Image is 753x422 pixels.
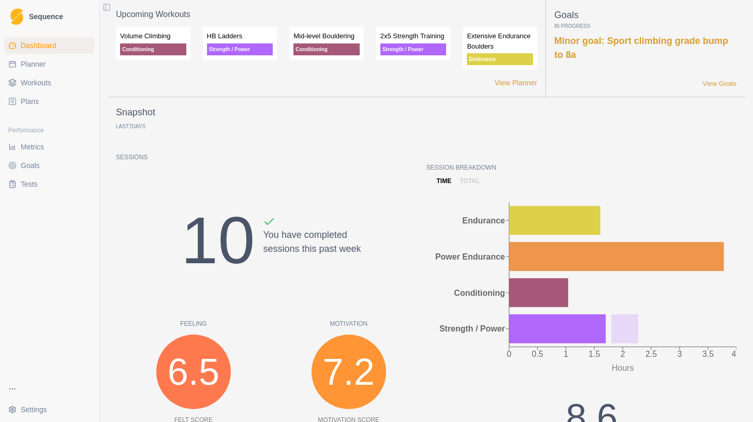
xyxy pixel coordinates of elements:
[116,319,271,328] p: Feeling
[29,13,63,20] span: Sequence
[263,216,361,290] div: You have completed sessions this past week
[621,350,625,358] tspan: 2
[462,216,505,225] tspan: Endurance
[507,350,511,358] tspan: 0
[495,78,537,88] a: View Planner
[120,43,186,55] p: Conditioning
[435,252,505,261] tspan: Power Endurance
[732,350,736,358] tspan: 4
[116,153,426,162] p: Sessions
[271,319,426,328] p: Motivation
[21,179,38,189] span: Tests
[323,344,375,400] span: 7.2
[426,163,737,172] p: Session Breakdown
[437,176,452,186] p: time
[454,289,505,297] tspan: Conditioning
[21,40,56,51] span: Dashboard
[702,79,736,89] a: View Goals
[554,36,728,60] a: Minor goal: Sport climbing grade bump to 8a
[531,350,543,358] tspan: 0.5
[702,350,714,358] tspan: 3.5
[380,43,447,55] p: Strength / Power
[554,22,736,30] p: In Progress
[645,350,657,358] tspan: 2.5
[10,8,23,25] img: Logo
[467,31,533,51] p: Extensive Endurance Boulders
[564,350,568,358] tspan: 1
[120,31,186,41] p: Volume Climbing
[677,350,682,358] tspan: 3
[439,325,505,334] tspan: Strength / Power
[380,31,447,41] p: 2x5 Strength Training
[21,160,40,171] span: Goals
[207,43,273,55] p: Strength / Power
[612,364,634,372] tspan: Hours
[21,96,39,107] span: Plans
[4,176,95,192] a: Tests
[4,56,95,72] a: Planner
[21,59,46,69] span: Planner
[554,8,736,22] p: Goals
[168,344,219,400] span: 6.5
[207,31,273,41] p: HB Ladders
[467,53,533,65] p: Endurance
[21,78,51,88] span: Workouts
[4,4,95,29] a: LogoSequence
[181,191,255,290] div: 10
[4,122,95,139] div: Performance
[4,139,95,155] a: Metrics
[21,142,44,152] span: Metrics
[293,31,360,41] p: Mid-level Bouldering
[116,8,537,21] p: Upcoming Workouts
[293,43,360,55] p: Conditioning
[4,74,95,91] a: Workouts
[460,176,480,186] p: total
[588,350,600,358] tspan: 1.5
[4,157,95,174] a: Goals
[116,106,155,119] p: Snapshot
[116,124,145,129] p: Last Days
[4,401,95,418] button: Settings
[129,124,132,129] span: 7
[4,37,95,54] a: Dashboard
[4,93,95,110] a: Plans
